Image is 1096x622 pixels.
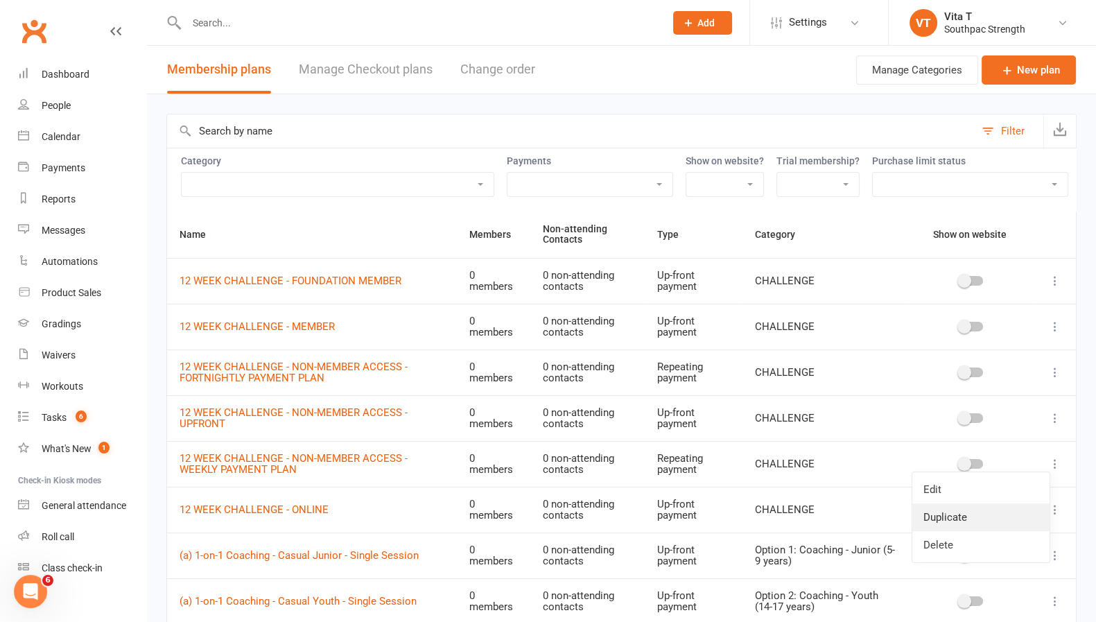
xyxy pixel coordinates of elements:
span: Name [180,229,221,240]
a: New plan [982,55,1076,85]
a: (a) 1-on-1 Coaching - Casual Youth - Single Session [180,595,417,607]
a: Workouts [18,371,146,402]
label: Payments [507,155,673,166]
input: Search by name [167,114,975,148]
div: Waivers [42,349,76,361]
a: General attendance kiosk mode [18,490,146,521]
div: Vita T [944,10,1025,23]
a: 12 WEEK CHALLENGE - ONLINE [180,503,329,516]
a: 12 WEEK CHALLENGE - MEMBER [180,320,335,333]
a: People [18,90,146,121]
div: People [42,100,71,111]
div: Messages [42,225,85,236]
td: 0 non-attending contacts [530,258,645,304]
td: 0 members [457,487,531,533]
td: CHALLENGE [742,258,908,304]
div: Dashboard [42,69,89,80]
a: Calendar [18,121,146,153]
a: Duplicate [912,503,1050,531]
input: Search... [182,13,655,33]
a: 12 WEEK CHALLENGE - NON-MEMBER ACCESS - UPFRONT [180,406,408,431]
span: 6 [42,575,53,586]
div: Calendar [42,131,80,142]
td: 0 non-attending contacts [530,533,645,578]
a: Tasks 6 [18,402,146,433]
div: General attendance [42,500,126,511]
div: Southpac Strength [944,23,1025,35]
td: 0 members [457,441,531,487]
label: Trial membership? [776,155,860,166]
a: What's New1 [18,433,146,465]
label: Purchase limit status [872,155,1068,166]
div: VT [910,9,937,37]
span: Type [657,229,694,240]
button: Type [657,226,694,243]
td: 0 non-attending contacts [530,487,645,533]
th: Members [457,211,531,258]
label: Show on website? [686,155,764,166]
td: 0 non-attending contacts [530,395,645,441]
a: 12 WEEK CHALLENGE - FOUNDATION MEMBER [180,275,401,287]
td: 0 non-attending contacts [530,304,645,349]
td: CHALLENGE [742,395,908,441]
a: Roll call [18,521,146,553]
td: 0 non-attending contacts [530,441,645,487]
a: Delete [912,531,1050,559]
label: Category [181,155,494,166]
a: Gradings [18,309,146,340]
span: Add [697,17,715,28]
td: 0 members [457,258,531,304]
div: Product Sales [42,287,101,298]
div: Roll call [42,531,74,542]
div: Reports [42,193,76,205]
td: CHALLENGE [742,304,908,349]
td: 0 members [457,349,531,395]
a: 12 WEEK CHALLENGE - NON-MEMBER ACCESS - FORTNIGHTLY PAYMENT PLAN [180,361,408,385]
div: Gradings [42,318,81,329]
iframe: Intercom live chat [14,575,47,608]
th: Non-attending Contacts [530,211,645,258]
a: Dashboard [18,59,146,90]
button: Filter [975,114,1043,148]
div: Class check-in [42,562,103,573]
td: Up-front payment [645,533,742,578]
td: 0 members [457,304,531,349]
a: Edit [912,476,1050,503]
td: Up-front payment [645,395,742,441]
td: CHALLENGE [742,441,908,487]
span: Show on website [933,229,1007,240]
div: What's New [42,443,92,454]
button: Manage Categories [856,55,978,85]
td: Up-front payment [645,487,742,533]
div: Tasks [42,412,67,423]
span: 6 [76,411,87,422]
a: Class kiosk mode [18,553,146,584]
button: Change order [460,46,535,94]
button: Add [673,11,732,35]
button: Category [755,226,810,243]
a: Waivers [18,340,146,371]
a: Messages [18,215,146,246]
button: Membership plans [167,46,271,94]
td: CHALLENGE [742,487,908,533]
div: Filter [1001,123,1025,139]
td: 0 non-attending contacts [530,349,645,395]
span: 1 [98,442,110,453]
td: 0 members [457,533,531,578]
td: Option 1: Coaching - Junior (5-9 years) [742,533,908,578]
div: Automations [42,256,98,267]
div: Workouts [42,381,83,392]
td: 0 members [457,395,531,441]
span: Category [755,229,810,240]
button: Name [180,226,221,243]
div: Payments [42,162,85,173]
a: Clubworx [17,14,51,49]
button: Show on website [921,226,1022,243]
span: Settings [789,7,827,38]
a: 12 WEEK CHALLENGE - NON-MEMBER ACCESS - WEEKLY PAYMENT PLAN [180,452,408,476]
a: Payments [18,153,146,184]
td: Up-front payment [645,258,742,304]
a: Manage Checkout plans [299,46,433,94]
a: Automations [18,246,146,277]
td: Up-front payment [645,304,742,349]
